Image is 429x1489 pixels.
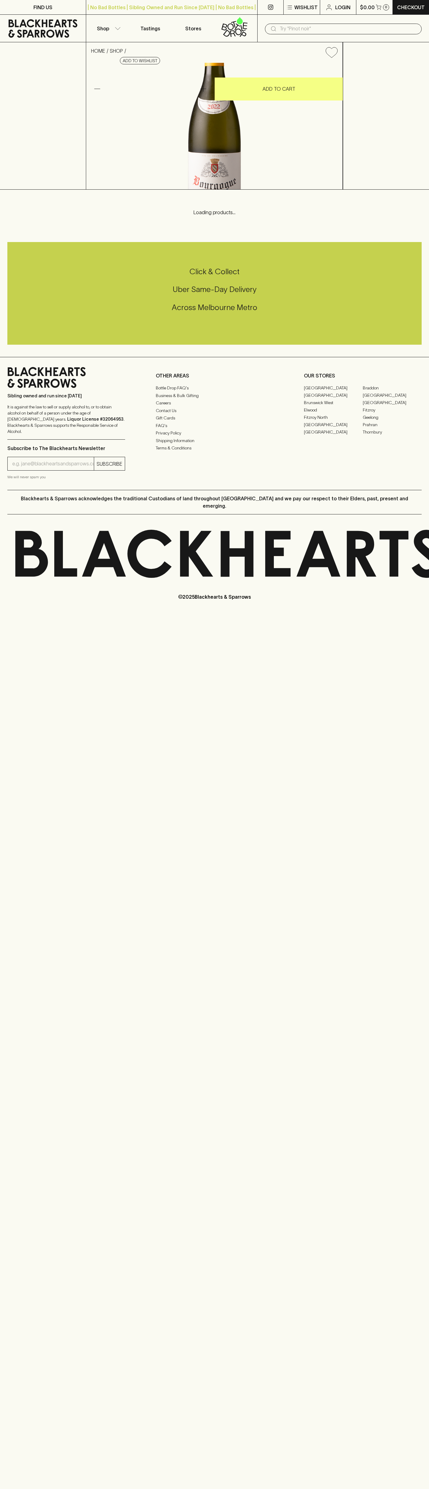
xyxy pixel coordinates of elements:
a: Contact Us [156,407,274,414]
strong: Liquor License #32064953 [67,417,124,422]
p: Stores [185,25,201,32]
p: We will never spam you [7,474,125,480]
a: FAQ's [156,422,274,429]
a: Terms & Conditions [156,445,274,452]
button: ADD TO CART [215,78,343,100]
p: Checkout [397,4,425,11]
p: $0.00 [360,4,375,11]
p: Login [335,4,350,11]
a: Brunswick West [304,399,363,406]
p: Subscribe to The Blackhearts Newsletter [7,445,125,452]
p: OTHER AREAS [156,372,274,379]
p: It is against the law to sell or supply alcohol to, or to obtain alcohol on behalf of a person un... [7,404,125,434]
p: Loading products... [6,209,423,216]
p: Sibling owned and run since [DATE] [7,393,125,399]
a: HOME [91,48,105,54]
a: SHOP [110,48,123,54]
p: Shop [97,25,109,32]
div: Call to action block [7,242,422,345]
a: Thornbury [363,428,422,436]
p: Blackhearts & Sparrows acknowledges the traditional Custodians of land throughout [GEOGRAPHIC_DAT... [12,495,417,510]
a: Gift Cards [156,415,274,422]
a: [GEOGRAPHIC_DATA] [363,399,422,406]
img: 40101.png [86,63,343,189]
p: Wishlist [294,4,318,11]
p: FIND US [33,4,52,11]
h5: Click & Collect [7,267,422,277]
a: Braddon [363,384,422,392]
a: Careers [156,400,274,407]
a: [GEOGRAPHIC_DATA] [363,392,422,399]
a: Business & Bulk Gifting [156,392,274,399]
a: Bottle Drop FAQ's [156,385,274,392]
button: SUBSCRIBE [94,457,125,470]
a: [GEOGRAPHIC_DATA] [304,392,363,399]
button: Add to wishlist [323,45,340,60]
a: Fitzroy North [304,414,363,421]
a: Fitzroy [363,406,422,414]
p: ADD TO CART [262,85,295,93]
p: OUR STORES [304,372,422,379]
h5: Uber Same-Day Delivery [7,284,422,294]
a: Tastings [129,15,172,42]
p: Tastings [140,25,160,32]
h5: Across Melbourne Metro [7,302,422,313]
a: [GEOGRAPHIC_DATA] [304,428,363,436]
a: Elwood [304,406,363,414]
a: [GEOGRAPHIC_DATA] [304,384,363,392]
a: Stores [172,15,215,42]
a: Shipping Information [156,437,274,444]
p: SUBSCRIBE [97,460,122,468]
a: Privacy Policy [156,430,274,437]
input: e.g. jane@blackheartsandsparrows.com.au [12,459,94,469]
button: Shop [86,15,129,42]
p: 0 [385,6,387,9]
input: Try "Pinot noir" [280,24,417,34]
a: Geelong [363,414,422,421]
a: [GEOGRAPHIC_DATA] [304,421,363,428]
button: Add to wishlist [120,57,160,64]
a: Prahran [363,421,422,428]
